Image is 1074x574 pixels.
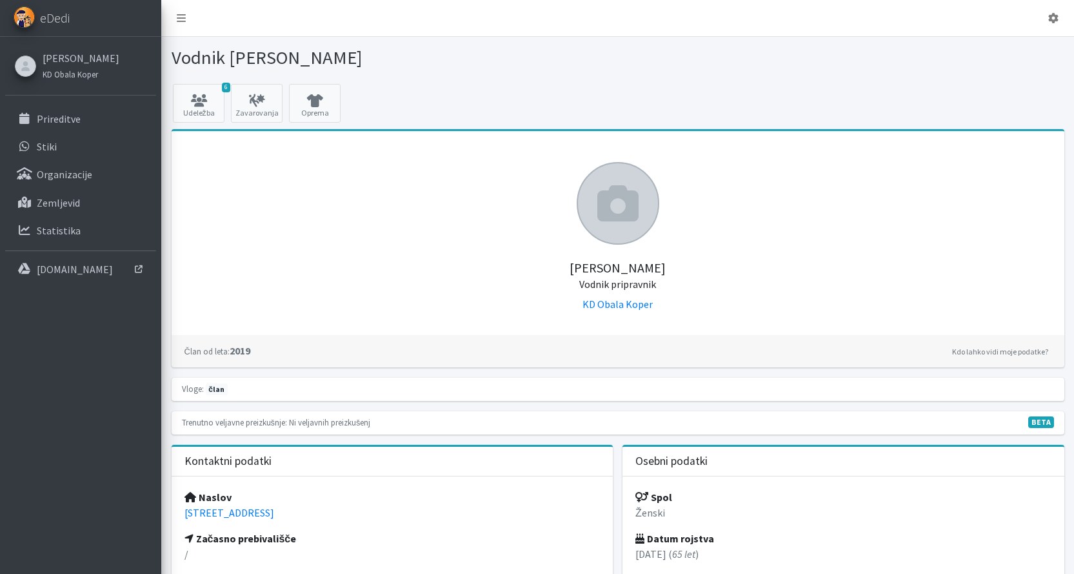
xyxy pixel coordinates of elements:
p: Ženski [635,505,1051,520]
em: 65 let [672,548,695,560]
a: [STREET_ADDRESS] [184,506,274,519]
p: [DOMAIN_NAME] [37,263,113,276]
img: eDedi [14,6,35,28]
a: Organizacije [5,161,156,187]
a: Zemljevid [5,190,156,216]
h3: Osebni podatki [635,455,708,468]
span: 6 [222,83,230,92]
strong: Začasno prebivališče [184,532,297,545]
a: 6 Udeležba [173,84,224,123]
p: [DATE] ( ) [635,546,1051,562]
a: Prireditve [5,106,156,132]
strong: Spol [635,491,672,504]
a: KD Obala Koper [43,66,119,81]
small: Član od leta: [184,346,230,356]
a: [PERSON_NAME] [43,50,119,66]
h1: Vodnik [PERSON_NAME] [172,46,613,69]
p: Prireditve [37,112,81,125]
p: / [184,546,601,562]
span: V fazi razvoja [1028,416,1054,428]
small: Ni veljavnih preizkušenj [289,417,370,427]
span: eDedi [40,8,70,28]
strong: Datum rojstva [635,532,714,545]
small: Vloge: [182,384,204,394]
a: Statistika [5,218,156,243]
h3: Kontaktni podatki [184,455,272,468]
small: KD Obala Koper [43,69,98,79]
h5: [PERSON_NAME] [184,245,1051,291]
a: KD Obala Koper [582,298,653,311]
p: Stiki [37,140,57,153]
small: Trenutno veljavne preizkušnje: [182,417,287,427]
p: Organizacije [37,168,92,181]
a: Kdo lahko vidi moje podatke? [949,344,1051,360]
small: Vodnik pripravnik [579,278,656,291]
strong: Naslov [184,491,232,504]
a: Zavarovanja [231,84,283,123]
a: Stiki [5,134,156,159]
a: [DOMAIN_NAME] [5,256,156,282]
p: Zemljevid [37,196,80,209]
span: član [206,384,228,395]
strong: 2019 [184,344,250,357]
a: Oprema [289,84,341,123]
p: Statistika [37,224,81,237]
